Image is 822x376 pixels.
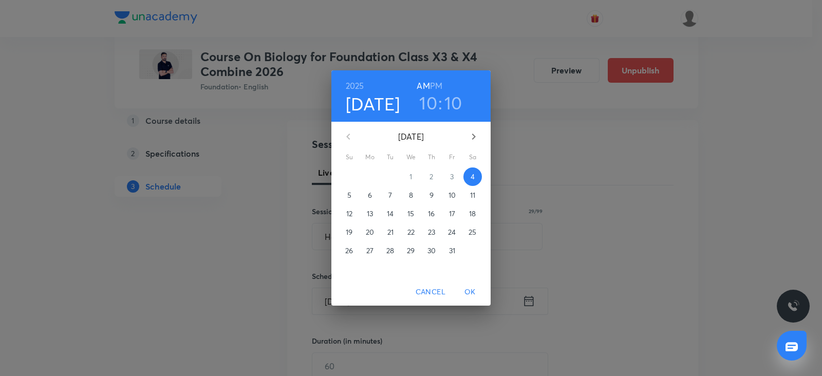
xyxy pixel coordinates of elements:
[346,209,352,219] p: 12
[367,209,373,219] p: 13
[463,152,482,162] span: Sa
[429,190,434,200] p: 9
[402,186,420,204] button: 8
[366,246,373,256] p: 27
[407,246,415,256] p: 29
[463,223,482,241] button: 25
[430,79,442,93] button: PM
[387,209,394,219] p: 14
[463,204,482,223] button: 18
[444,92,462,114] button: 10
[422,152,441,162] span: Th
[346,227,352,237] p: 19
[438,92,442,114] h3: :
[402,223,420,241] button: 22
[417,79,429,93] button: AM
[381,204,400,223] button: 14
[340,204,359,223] button: 12
[340,152,359,162] span: Su
[422,186,441,204] button: 9
[407,209,414,219] p: 15
[361,204,379,223] button: 13
[407,227,415,237] p: 22
[463,167,482,186] button: 4
[416,286,445,298] span: Cancel
[471,172,475,182] p: 4
[428,209,435,219] p: 16
[409,190,413,200] p: 8
[402,204,420,223] button: 15
[427,246,436,256] p: 30
[361,152,379,162] span: Mo
[428,227,435,237] p: 23
[340,241,359,260] button: 26
[412,283,450,302] button: Cancel
[463,186,482,204] button: 11
[340,223,359,241] button: 19
[345,246,353,256] p: 26
[346,79,364,93] button: 2025
[458,286,482,298] span: OK
[454,283,487,302] button: OK
[368,190,372,200] p: 6
[443,241,461,260] button: 31
[449,246,455,256] p: 31
[422,204,441,223] button: 16
[346,93,400,115] button: [DATE]
[381,152,400,162] span: Tu
[366,227,374,237] p: 20
[443,204,461,223] button: 17
[402,241,420,260] button: 29
[443,186,461,204] button: 10
[469,227,476,237] p: 25
[443,223,461,241] button: 24
[422,241,441,260] button: 30
[340,186,359,204] button: 5
[361,186,379,204] button: 6
[443,152,461,162] span: Fr
[361,223,379,241] button: 20
[387,227,394,237] p: 21
[402,152,420,162] span: We
[347,190,351,200] p: 5
[448,227,456,237] p: 24
[449,190,456,200] p: 10
[381,186,400,204] button: 7
[381,223,400,241] button: 21
[470,190,475,200] p: 11
[361,241,379,260] button: 27
[449,209,455,219] p: 17
[361,130,461,143] p: [DATE]
[388,190,392,200] p: 7
[386,246,394,256] p: 28
[419,92,437,114] button: 10
[381,241,400,260] button: 28
[422,223,441,241] button: 23
[469,209,476,219] p: 18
